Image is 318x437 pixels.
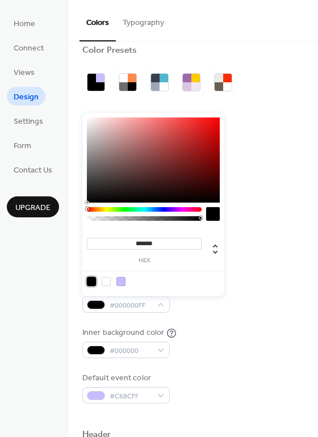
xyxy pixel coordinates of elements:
a: Design [7,87,45,106]
div: rgb(198, 188, 255) [116,277,125,286]
div: Color Presets [82,45,137,57]
a: Views [7,62,41,81]
span: #000000FF [110,300,152,312]
div: rgb(255, 255, 255) [102,277,111,286]
div: Inner background color [82,327,164,339]
a: Settings [7,111,50,130]
div: rgb(0, 0, 0) [87,277,96,286]
span: Settings [14,116,43,128]
a: Contact Us [7,160,59,179]
button: Upgrade [7,196,59,217]
span: Connect [14,43,44,54]
span: Form [14,140,31,152]
a: Home [7,14,42,32]
span: Design [14,91,39,103]
span: #C6BCFF [110,390,152,402]
label: hex [87,258,202,264]
span: Home [14,18,35,30]
span: Views [14,67,35,79]
span: Contact Us [14,165,52,177]
span: #000000 [110,345,152,357]
span: Upgrade [15,202,51,214]
div: Default event color [82,372,168,384]
a: Form [7,136,38,154]
a: Connect [7,38,51,57]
